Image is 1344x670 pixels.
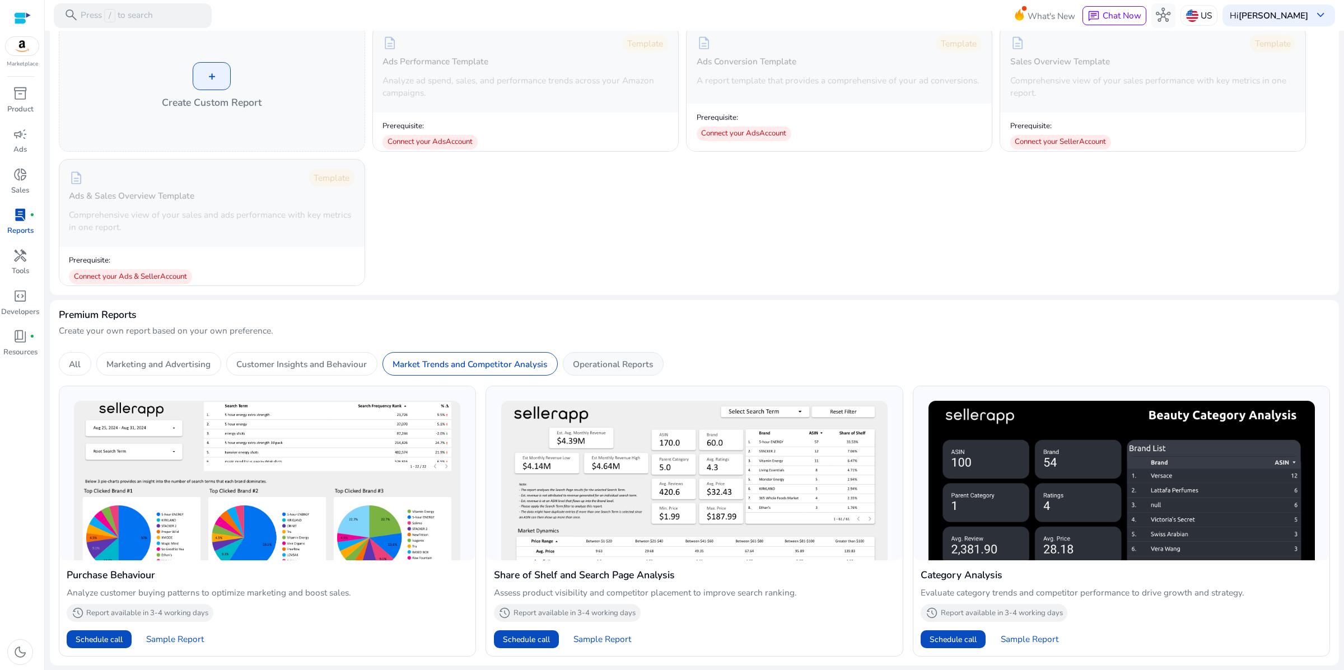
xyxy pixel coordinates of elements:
p: US [1201,6,1212,25]
p: Prerequisite: [382,121,478,132]
p: Assess product visibility and competitor placement to improve search ranking. [494,587,895,599]
p: Report available in 3-4 working days [514,608,636,619]
h5: Ads Conversion Template [697,57,796,67]
span: description [69,171,83,185]
p: Comprehensive view of your sales performance with key metrics in one report. [1010,74,1296,99]
h4: Purchase Behaviour [67,568,468,582]
span: hub [1156,8,1170,22]
p: Marketing and Advertising [106,358,211,371]
div: Connect your Ads Account [697,126,792,141]
button: Schedule call [67,630,132,648]
p: Marketplace [7,60,38,68]
span: inventory_2 [13,86,27,101]
span: Sample Report [573,633,631,645]
p: Create your own report based on your own preference. [59,325,1330,337]
button: chatChat Now [1082,6,1146,25]
p: Analyze ad spend, sales, and performance trends across your Amazon campaigns. [382,74,668,99]
div: Template [623,35,669,52]
div: Connect your Ads Account [382,135,478,149]
span: description [1010,36,1025,50]
div: Connect your Ads & Seller Account [69,269,192,284]
h4: Premium Reports [59,309,137,321]
p: Press to search [81,9,153,22]
p: Analyze customer buying patterns to optimize marketing and boost sales. [67,587,468,599]
span: handyman [13,249,27,263]
p: Reports [7,226,34,237]
div: Template [309,169,355,186]
p: Prerequisite: [1010,121,1112,132]
p: Prerequisite: [69,256,192,266]
p: Customer Insights and Behaviour [236,358,367,371]
p: A report template that provides a comprehensive of your ad conversions. [697,74,979,87]
p: Report available in 3-4 working days [86,608,208,619]
span: Schedule call [76,634,123,645]
p: Market Trends and Competitor Analysis [393,358,547,371]
h5: Ads Performance Template [382,57,488,67]
span: history_2 [498,607,511,619]
div: Connect your Seller Account [1010,135,1112,149]
h5: Sales Overview Template [1010,57,1110,67]
span: campaign [13,127,27,142]
button: hub [1151,3,1176,28]
button: Sample Report [991,630,1068,648]
p: Developers [1,307,39,318]
span: history_2 [926,607,938,619]
span: What's New [1028,6,1075,26]
span: donut_small [13,167,27,182]
p: Resources [3,347,38,358]
span: Sample Report [1001,633,1058,645]
b: [PERSON_NAME] [1239,10,1308,21]
span: keyboard_arrow_down [1313,8,1328,22]
span: Sample Report [146,633,204,645]
p: Product [7,104,34,115]
p: Operational Reports [573,358,653,371]
span: history_2 [72,607,84,619]
div: Template [936,35,982,52]
h4: Create Custom Report [162,95,262,110]
h4: Category Analysis [921,568,1322,582]
span: / [104,9,115,22]
img: us.svg [1186,10,1198,22]
p: Report available in 3-4 working days [941,608,1063,619]
div: Template [1250,35,1296,52]
button: Sample Report [563,630,641,648]
p: Hi [1230,11,1308,20]
p: Comprehensive view of your sales and ads performance with key metrics in one report. [69,209,354,233]
img: amazon.svg [6,37,39,55]
p: Sales [11,185,29,196]
span: Chat Now [1103,10,1141,21]
button: Schedule call [494,630,559,648]
span: description [382,36,397,50]
h5: Ads & Sales Overview Template [69,191,194,201]
h4: Share of Shelf and Search Page Analysis [494,568,895,582]
button: Schedule call [921,630,986,648]
span: fiber_manual_record [30,213,35,218]
p: Tools [12,266,29,277]
span: dark_mode [13,645,27,659]
span: code_blocks [13,289,27,303]
span: lab_profile [13,208,27,222]
p: All [69,358,81,371]
span: description [697,36,711,50]
span: Schedule call [503,634,550,645]
div: + [193,62,231,90]
span: book_4 [13,329,27,344]
p: Prerequisite: [697,113,792,123]
span: search [64,8,78,22]
span: chat [1088,10,1100,22]
span: fiber_manual_record [30,334,35,339]
span: Schedule call [930,634,977,645]
p: Ads [13,144,27,156]
p: Evaluate category trends and competitor performance to drive growth and strategy. [921,587,1322,599]
button: Sample Report [137,630,214,648]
